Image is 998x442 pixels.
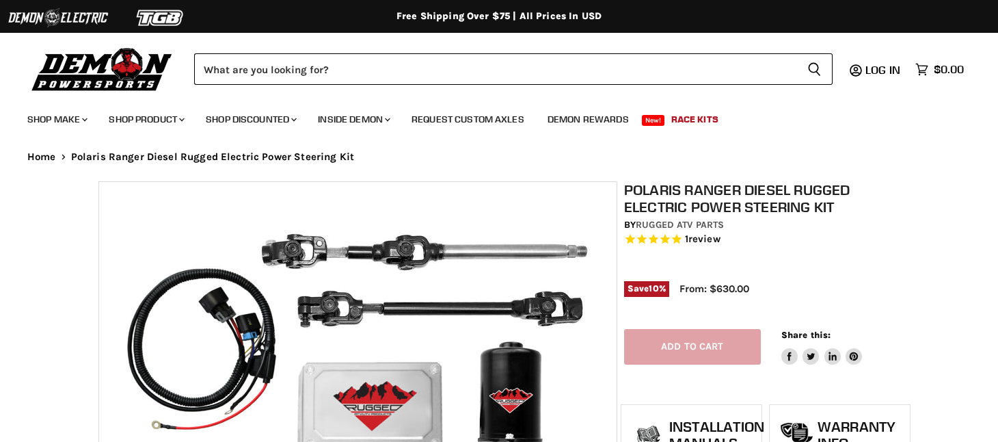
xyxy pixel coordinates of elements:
[859,64,908,76] a: Log in
[27,44,177,93] img: Demon Powersports
[624,218,907,233] div: by
[679,283,749,295] span: From: $630.00
[636,219,724,231] a: Rugged ATV Parts
[194,53,833,85] form: Product
[685,233,720,246] span: 1 reviews
[908,60,971,79] a: $0.00
[934,63,964,76] span: $0.00
[17,105,96,133] a: Shop Make
[71,151,354,163] span: Polaris Ranger Diesel Rugged Electric Power Steering Kit
[661,105,729,133] a: Race Kits
[7,5,109,31] img: Demon Electric Logo 2
[624,233,907,247] span: Rated 5.0 out of 5 stars 1 reviews
[796,53,833,85] button: Search
[109,5,212,31] img: TGB Logo 2
[649,283,658,294] span: 10
[195,105,305,133] a: Shop Discounted
[17,100,960,133] ul: Main menu
[781,330,831,340] span: Share this:
[865,63,900,77] span: Log in
[98,105,193,133] a: Shop Product
[194,53,796,85] input: Search
[642,115,665,126] span: New!
[781,329,863,365] aside: Share this:
[688,233,720,246] span: review
[27,151,56,163] a: Home
[537,105,639,133] a: Demon Rewards
[624,281,669,296] span: Save %
[624,181,907,216] h1: Polaris Ranger Diesel Rugged Electric Power Steering Kit
[401,105,535,133] a: Request Custom Axles
[308,105,399,133] a: Inside Demon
